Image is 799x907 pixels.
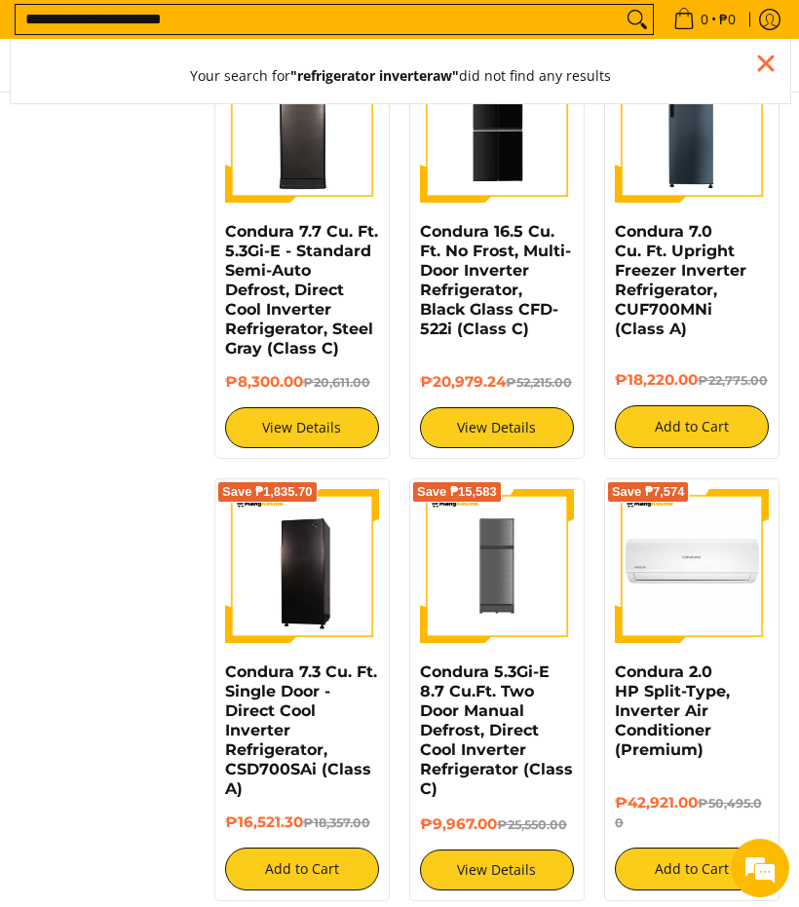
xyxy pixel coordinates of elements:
span: Save ₱1,835.70 [222,486,313,498]
div: Chat with us now [101,109,327,134]
button: Your search for"refrigerator inverteraw"did not find any results [171,49,630,103]
a: Condura 2.0 HP Split-Type, Inverter Air Conditioner (Premium) [615,662,730,759]
button: Add to Cart [615,405,769,448]
a: View Details [420,850,574,890]
span: Save ₱15,583 [417,486,497,498]
a: Condura 7.0 Cu. Ft. Upright Freezer Inverter Refrigerator, CUF700MNi (Class A) [615,222,746,338]
button: Add to Cart [615,848,769,890]
a: Condura 5.3Gi-E 8.7 Cu.Ft. Two Door Manual Defrost, Direct Cool Inverter Refrigerator (Class C) [420,662,573,798]
span: 0 [698,13,711,26]
del: ₱52,215.00 [506,375,572,390]
span: Save ₱7,574 [612,486,685,498]
img: Condura 7.0 Cu. Ft. Upright Freezer Inverter Refrigerator, CUF700MNi (Class A) [615,49,769,203]
img: Condura 5.3Gi-E 8.7 Cu.Ft. Two Door Manual Defrost, Direct Cool Inverter Refrigerator (Class C) [420,490,574,643]
img: Condura 7.3 Cu. Ft. Single Door - Direct Cool Inverter Refrigerator, CSD700SAi (Class A) [225,491,379,641]
del: ₱22,775.00 [698,373,768,388]
div: Close pop up [751,49,780,78]
a: Condura 16.5 Cu. Ft. No Frost, Multi-Door Inverter Refrigerator, Black Glass CFD-522i (Class C) [420,222,571,338]
button: Search [622,5,653,34]
del: ₱50,495.00 [615,796,762,830]
img: Condura 16.5 Cu. Ft. No Frost, Multi-Door Inverter Refrigerator, Black Glass CFD-522i (Class C) [420,51,574,201]
h6: ₱18,220.00 [615,371,769,391]
a: Condura 7.7 Cu. Ft. 5.3Gi-E - Standard Semi-Auto Defrost, Direct Cool Inverter Refrigerator, Stee... [225,222,378,358]
del: ₱25,550.00 [497,817,567,832]
del: ₱18,357.00 [303,815,370,830]
h6: ₱42,921.00 [615,794,769,833]
h6: ₱8,300.00 [225,373,379,393]
h6: ₱9,967.00 [420,815,574,835]
strong: "refrigerator inverteraw" [290,66,459,85]
h6: ₱16,521.30 [225,813,379,833]
a: Condura 7.3 Cu. Ft. Single Door - Direct Cool Inverter Refrigerator, CSD700SAi (Class A) [225,662,377,798]
h6: ₱20,979.24 [420,373,574,393]
img: condura-split-type-inverter-air-conditioner-class-b-full-view-mang-kosme [615,489,769,643]
del: ₱20,611.00 [303,375,370,390]
button: Add to Cart [225,848,379,890]
span: ₱0 [716,13,739,26]
div: Minimize live chat window [320,10,366,57]
span: We're online! [113,246,269,442]
textarea: Type your message and hit 'Enter' [10,532,371,600]
span: • [667,9,742,30]
a: View Details [225,407,379,448]
img: condura-csd-231SA5.3Ge- 7.7 cubic-feet-semi-auto-defrost-direct-cool-inverter-refrigerator-full-v... [225,51,379,201]
a: View Details [420,407,574,448]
